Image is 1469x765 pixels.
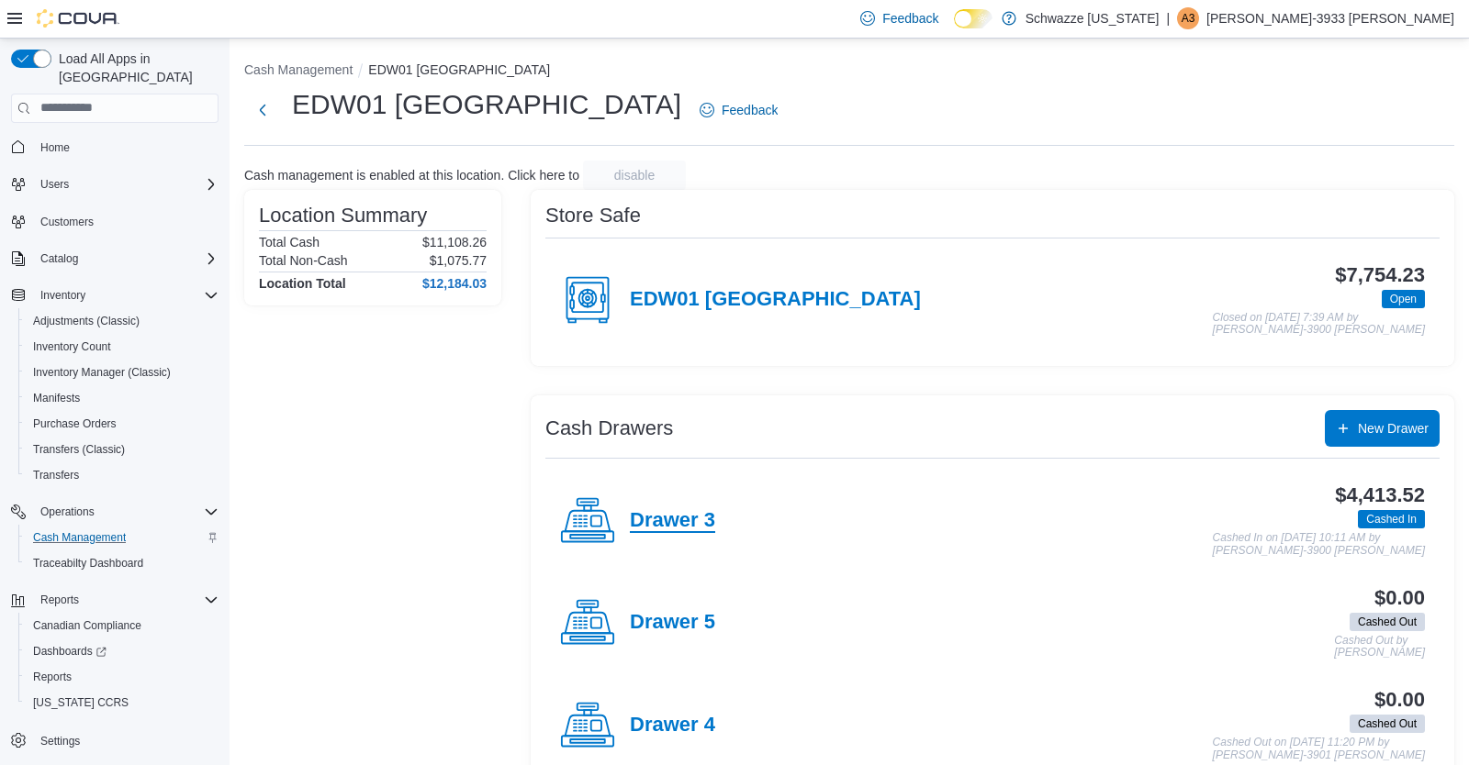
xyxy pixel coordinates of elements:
h3: Store Safe [545,205,641,227]
input: Dark Mode [954,9,992,28]
a: Inventory Manager (Classic) [26,361,178,383]
span: Transfers [26,464,219,486]
button: Reports [4,587,226,613]
button: Next [244,92,281,128]
span: Reports [33,670,72,684]
span: [US_STATE] CCRS [33,695,129,710]
span: Feedback [722,101,778,119]
button: Inventory Manager (Classic) [18,360,226,385]
a: Canadian Compliance [26,615,149,637]
span: Transfers (Classic) [33,442,125,457]
span: Users [40,177,69,192]
span: New Drawer [1358,419,1429,438]
span: Cashed Out [1358,715,1417,732]
span: Transfers [33,468,79,482]
button: Inventory [4,283,226,308]
a: Settings [33,730,87,752]
a: Transfers (Classic) [26,438,132,460]
p: Cashed In on [DATE] 10:11 AM by [PERSON_NAME]-3900 [PERSON_NAME] [1213,532,1425,557]
span: Reports [40,593,79,607]
span: Settings [40,734,80,748]
span: Adjustments (Classic) [33,314,140,328]
a: Purchase Orders [26,413,124,435]
h4: EDW01 [GEOGRAPHIC_DATA] [630,288,921,312]
span: Settings [33,728,219,751]
span: Adjustments (Classic) [26,310,219,332]
h6: Total Cash [259,235,320,249]
span: Dark Mode [954,28,955,29]
a: Dashboards [26,640,114,662]
button: Users [4,172,226,197]
span: A3 [1182,7,1195,29]
button: Inventory Count [18,334,226,360]
h3: Location Summary [259,205,427,227]
a: [US_STATE] CCRS [26,692,136,714]
button: Catalog [33,248,85,270]
span: Inventory [40,288,85,303]
button: [US_STATE] CCRS [18,690,226,715]
span: Inventory Count [33,339,111,354]
h6: Total Non-Cash [259,253,348,268]
span: Traceabilty Dashboard [33,556,143,571]
button: Operations [33,501,102,523]
a: Feedback [692,92,785,128]
button: EDW01 [GEOGRAPHIC_DATA] [368,62,550,77]
span: Traceabilty Dashboard [26,552,219,574]
h4: Drawer 3 [630,509,715,533]
p: Cashed Out on [DATE] 11:20 PM by [PERSON_NAME]-3901 [PERSON_NAME] [1213,737,1425,761]
h4: $12,184.03 [422,276,487,291]
span: Customers [33,210,219,233]
h3: $0.00 [1374,587,1425,609]
button: Reports [33,589,86,611]
span: Feedback [882,9,938,28]
p: Closed on [DATE] 7:39 AM by [PERSON_NAME]-3900 [PERSON_NAME] [1213,312,1425,337]
span: Inventory Manager (Classic) [33,365,171,380]
span: Operations [40,504,95,519]
button: Catalog [4,246,226,272]
a: Reports [26,666,79,688]
button: Reports [18,664,226,690]
button: Home [4,134,226,161]
span: Customers [40,215,94,229]
span: Open [1390,291,1417,307]
button: Cash Management [244,62,353,77]
h4: Drawer 5 [630,611,715,635]
p: $11,108.26 [422,235,487,249]
span: Reports [33,589,219,611]
h4: Location Total [259,276,346,291]
button: Traceabilty Dashboard [18,550,226,576]
span: Purchase Orders [26,413,219,435]
span: Purchase Orders [33,416,117,431]
a: Customers [33,211,101,233]
h3: $0.00 [1374,689,1425,711]
span: Cash Management [26,527,219,549]
button: Transfers (Classic) [18,437,226,462]
img: Cova [37,9,119,28]
span: Operations [33,501,219,523]
a: Transfers [26,464,86,486]
span: Catalog [33,248,219,270]
nav: An example of EuiBreadcrumbs [244,61,1454,83]
button: Manifests [18,385,226,411]
a: Traceabilty Dashboard [26,552,151,574]
span: Cash Management [33,530,126,545]
button: Users [33,173,76,195]
button: Purchase Orders [18,411,226,437]
p: Cash management is enabled at this location. Click here to [244,168,579,183]
span: Inventory Count [26,336,219,358]
span: Manifests [33,391,80,405]
div: Ashley-3933 Oakes [1177,7,1199,29]
p: Cashed Out by [PERSON_NAME] [1334,635,1425,660]
h3: $4,413.52 [1335,484,1425,506]
h3: Cash Drawers [545,417,673,439]
button: Customers [4,208,226,235]
a: Adjustments (Classic) [26,310,147,332]
button: Canadian Compliance [18,613,226,638]
span: Manifests [26,387,219,409]
button: Cash Management [18,525,226,550]
span: Home [33,136,219,159]
span: Transfers (Classic) [26,438,219,460]
span: disable [614,166,655,184]
span: Cashed Out [1358,614,1417,630]
span: Catalog [40,251,78,266]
